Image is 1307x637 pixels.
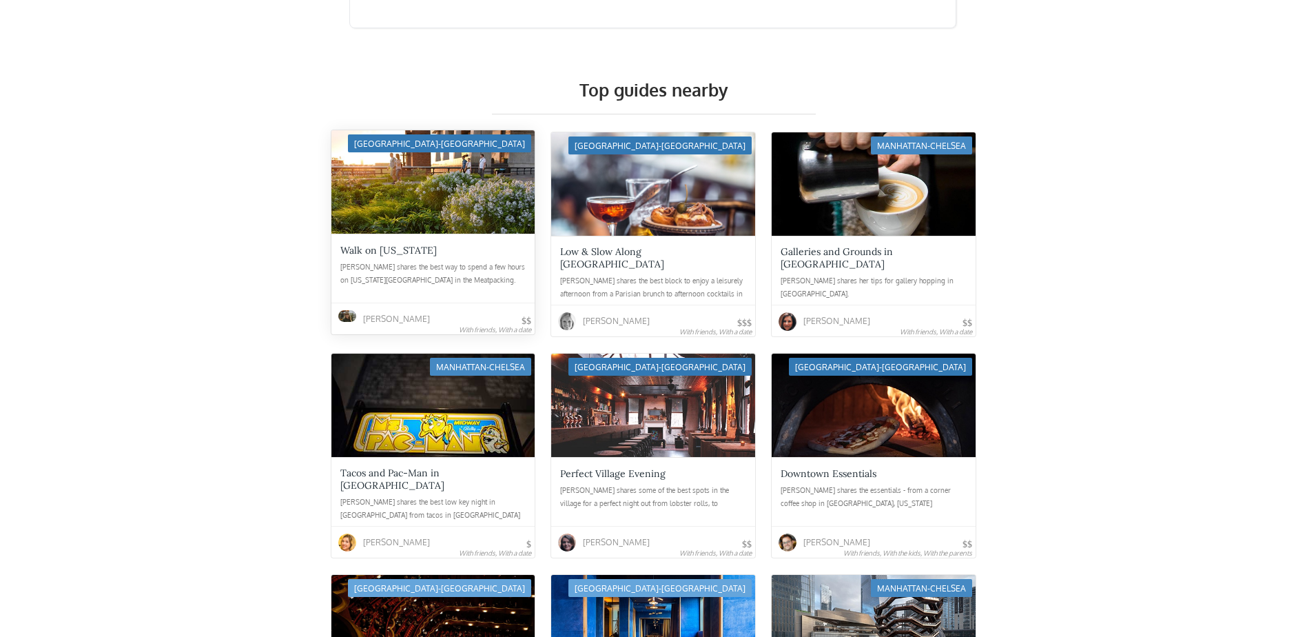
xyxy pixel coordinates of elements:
div: $$ [963,540,972,549]
div: [PERSON_NAME] shares the best low key night in [GEOGRAPHIC_DATA] from tacos in [GEOGRAPHIC_DATA] ... [340,496,526,523]
div: [GEOGRAPHIC_DATA]-[GEOGRAPHIC_DATA] [348,579,531,597]
a: [GEOGRAPHIC_DATA]-[GEOGRAPHIC_DATA]Downtown Essentials[PERSON_NAME] shares the essentials - from ... [772,354,976,558]
a: Manhattan-ChelseaTacos and Pac-Man in [GEOGRAPHIC_DATA][PERSON_NAME] shares the best low key nigh... [331,354,535,558]
div: Low & Slow Along [GEOGRAPHIC_DATA] [560,245,746,270]
div: $$$ [737,319,752,327]
h2: Top guides nearby [330,79,978,100]
div: Galleries and Grounds in [GEOGRAPHIC_DATA] [781,245,967,270]
div: [GEOGRAPHIC_DATA]-[GEOGRAPHIC_DATA] [568,358,752,376]
div: With friends, With a date [459,549,531,557]
div: $$ [522,317,531,325]
div: Manhattan-Chelsea [430,358,531,376]
div: [PERSON_NAME] shares the essentials - from a corner coffee shop in [GEOGRAPHIC_DATA], [US_STATE][... [781,484,967,512]
div: Walk on [US_STATE] [340,244,437,256]
div: [PERSON_NAME] [803,309,870,333]
div: [PERSON_NAME] [583,530,650,554]
div: [GEOGRAPHIC_DATA]-[GEOGRAPHIC_DATA] [568,136,752,154]
div: Tacos and Pac-Man in [GEOGRAPHIC_DATA] [340,467,526,492]
a: [GEOGRAPHIC_DATA]-[GEOGRAPHIC_DATA]Low & Slow Along [GEOGRAPHIC_DATA][PERSON_NAME] shares the bes... [551,132,755,336]
div: With friends, With a date [679,327,752,336]
div: [PERSON_NAME] shares some of the best spots in the village for a perfect night out from lobster r... [560,484,746,512]
div: $ [526,540,531,549]
a: [GEOGRAPHIC_DATA]-[GEOGRAPHIC_DATA]Walk on [US_STATE][PERSON_NAME] shares the best way to spend a... [331,130,535,334]
div: With friends, With a date [679,549,752,557]
a: Manhattan-ChelseaGalleries and Grounds in [GEOGRAPHIC_DATA][PERSON_NAME] shares her tips for gall... [772,132,976,336]
div: $$ [742,540,752,549]
div: [GEOGRAPHIC_DATA]-[GEOGRAPHIC_DATA] [348,134,531,152]
div: [PERSON_NAME] [363,307,430,331]
div: [PERSON_NAME] [583,309,650,333]
div: With friends, With the kids, With the parents [843,549,972,557]
div: [PERSON_NAME] shares her tips for gallery hopping in [GEOGRAPHIC_DATA]. [781,274,967,302]
div: With friends, With a date [459,325,531,334]
div: Downtown Essentials [781,467,876,480]
div: With friends, With a date [900,327,972,336]
a: [GEOGRAPHIC_DATA]-[GEOGRAPHIC_DATA]Perfect Village Evening[PERSON_NAME] shares some of the best s... [551,354,755,558]
div: $$ [963,319,972,327]
div: [GEOGRAPHIC_DATA]-[GEOGRAPHIC_DATA] [789,358,972,376]
div: Perfect Village Evening [560,467,666,480]
div: Manhattan-Chelsea [871,136,972,154]
div: [GEOGRAPHIC_DATA]-[GEOGRAPHIC_DATA] [568,579,752,597]
div: [PERSON_NAME] shares the best block to enjoy a leisurely afternoon from a Parisian brunch to afte... [560,274,746,302]
div: [PERSON_NAME] shares the best way to spend a few hours on [US_STATE][GEOGRAPHIC_DATA] in the Meat... [340,261,526,288]
div: [PERSON_NAME] [363,530,430,554]
div: [PERSON_NAME] [803,530,870,554]
div: Manhattan-Chelsea [871,579,972,597]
